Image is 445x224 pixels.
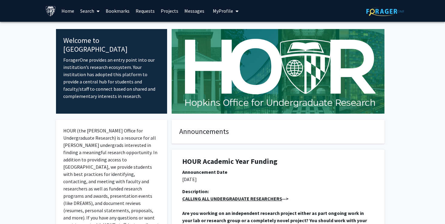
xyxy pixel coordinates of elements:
img: Johns Hopkins University Logo [45,6,56,16]
div: Description: [182,188,374,195]
a: Messages [181,0,207,21]
iframe: Chat [5,197,26,219]
u: CALLING ALL UNDERGRADUATE RESEARCHERS [182,196,282,202]
a: Search [77,0,103,21]
img: ForagerOne Logo [366,7,404,16]
h4: Welcome to [GEOGRAPHIC_DATA] [63,36,160,54]
a: Home [58,0,77,21]
h4: Announcements [179,127,377,136]
a: Bookmarks [103,0,133,21]
strong: --> [182,196,288,202]
p: [DATE] [182,176,374,183]
div: Announcement Date [182,168,374,176]
p: ForagerOne provides an entry point into our institution’s research ecosystem. Your institution ha... [63,56,160,100]
span: My Profile [213,8,233,14]
h1: HOUR Academic Year Funding [182,157,374,166]
a: Projects [158,0,181,21]
img: Cover Image [172,29,384,114]
a: Requests [133,0,158,21]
